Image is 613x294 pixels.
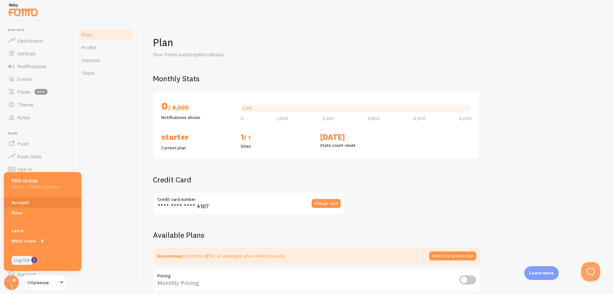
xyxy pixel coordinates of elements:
[81,70,95,76] span: Team
[8,131,70,136] span: Push
[4,98,70,111] a: Theme
[153,175,344,185] h2: Credit Card
[153,192,344,203] label: Credit card number
[413,116,426,121] span: 6,400
[153,74,598,83] h2: Monthly Stats
[4,163,70,176] a: Opt-In
[4,111,70,124] a: Rules
[4,268,70,281] a: Support
[17,63,46,69] span: Notifications
[4,47,70,60] a: Settings
[17,114,30,121] span: Rules
[17,153,41,160] span: Push Data
[81,31,92,38] span: Plan
[4,208,81,218] a: Sites
[78,28,133,41] a: Plan
[153,269,480,292] div: Monthly Pricing
[4,85,70,98] a: Flows beta
[11,256,33,265] a: Log Out
[161,132,233,142] h2: Starter
[153,51,306,58] p: Your Fomo subscription details
[312,199,341,208] button: change card
[277,116,288,121] span: 1,600
[7,2,39,18] img: fomo-relay-logo-orange.svg
[17,76,33,82] span: Events
[17,101,33,108] span: Theme
[161,99,233,114] h2: 0
[81,44,96,51] span: Profile
[4,137,70,150] a: Push
[17,50,36,57] span: Settings
[581,262,600,281] iframe: Help Scout Beacon - Open
[17,166,32,172] span: Opt-In
[4,34,70,47] a: Dashboard
[320,132,392,142] h2: [DATE]
[27,279,58,286] span: Cityrescue
[314,201,338,205] span: change card
[157,253,285,259] p: 2 months off for all packages when billed annually
[17,271,36,277] span: Support
[242,107,252,110] div: 0.0%
[78,67,133,79] a: Team
[241,116,244,121] span: 0
[153,230,598,240] h2: Available Plans
[161,145,233,151] p: Current plan
[161,114,233,121] p: Notifications shown
[78,41,133,54] a: Profile
[367,116,380,121] span: 4,800
[320,142,392,148] p: Stats count reset
[153,36,598,49] h1: Plan
[4,236,81,246] a: What's New
[11,177,61,184] h5: RKD Group
[157,253,183,259] strong: Save money:
[11,184,61,190] h5: [EMAIL_ADDRESS][DOMAIN_NAME]
[4,226,81,236] a: Learn
[17,140,29,147] span: Push
[4,73,70,85] a: Events
[529,270,554,276] p: Learn more
[17,37,43,44] span: Dashboard
[17,89,31,95] span: Flows
[524,266,559,280] div: Learn more
[23,275,66,290] a: Cityrescue
[81,57,100,63] span: Invoices
[322,116,334,121] span: 3,200
[241,143,313,149] p: Sites
[34,89,48,95] span: beta
[78,54,133,67] a: Invoices
[244,134,251,141] span: / 1
[39,238,45,244] span: 4
[168,104,189,111] span: / 8,000
[241,132,313,143] h2: 1
[8,28,70,32] span: Pop-ups
[31,257,37,263] svg: <p>Watch New Feature Tutorials!</p>
[459,116,472,121] span: 8,000
[4,150,70,163] a: Push Data
[4,197,81,208] a: Account
[4,60,70,73] a: Notifications
[429,251,476,260] button: switch to annual plan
